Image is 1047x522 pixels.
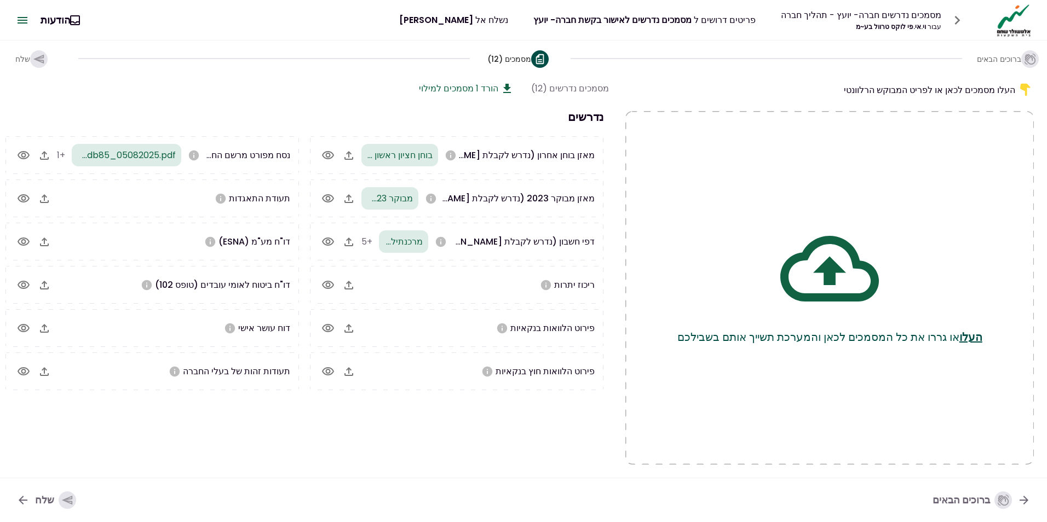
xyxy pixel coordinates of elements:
[188,149,200,161] svg: אנא העלו נסח חברה מפורט כולל שעבודים
[781,22,941,32] div: וי.אי.פי לוקס טרוול בע~מ
[57,149,65,161] span: +1
[425,193,437,205] svg: אנא העלו מאזן מבוקר לשנה 2023
[533,14,692,26] span: מסמכים נדרשים לאישור בקשת חברה- יועץ
[183,365,290,378] span: תעודות זהות של בעלי החברה
[781,8,941,22] div: מסמכים נדרשים חברה- יועץ - תהליך חברה
[924,486,1039,514] button: ברוכים הבאים
[238,322,290,334] span: דוח עושר אישי
[375,192,595,205] span: מאזן מבוקר 2023 (נדרש לקבלת [PERSON_NAME] ירוק)
[32,6,95,34] button: הודעות
[959,329,982,345] button: העלו
[155,279,290,291] span: דו"ח ביטוח לאומי עובדים (טופס 102)
[350,192,413,205] span: מבוקר 2023.pdf
[928,22,941,31] span: עבור
[980,42,1040,77] button: ברוכים הבאים
[361,235,372,248] span: +5
[435,236,447,248] svg: אנא העלו דפי חשבון ל3 חודשים האחרונים לכל החשבונות בנק
[677,329,982,345] p: או גררו את כל המסמכים לכאן והמערכת תשייך אותם בשבילכם
[933,491,1012,509] div: ברוכים הבאים
[496,322,508,334] svg: אנא העלו פרוט הלוואות מהבנקים
[399,13,508,27] div: נשלח אל
[554,279,595,291] span: ריכוז יתרות
[35,491,76,509] div: שלח
[994,3,1034,37] img: Logo
[625,82,1034,98] div: העלו מסמכים לכאן או לפריט המבוקש הרלוונטי
[8,486,85,514] button: שלח
[407,235,595,248] span: דפי חשבון (נדרש לקבלת [PERSON_NAME] ירוק)
[224,322,236,334] svg: אנא הורידו את הטופס מלמעלה. יש למלא ולהחזיר חתום על ידי הבעלים
[385,149,595,161] span: מאזן בוחן אחרון (נדרש לקבלת [PERSON_NAME] ירוק)
[193,149,290,161] span: נסח מפורט מרשם החברות
[510,322,595,334] span: פירוט הלוואות בנקאיות
[481,366,493,378] svg: אנא העלו פרוט הלוואות חוץ בנקאיות של החברה
[540,279,552,291] svg: אנא העלו ריכוז יתרות עדכני בבנקים, בחברות אשראי חוץ בנקאיות ובחברות כרטיסי אשראי
[445,149,457,161] svg: במידה ונערכת הנהלת חשבונות כפולה בלבד
[487,42,553,77] button: מסמכים (12)
[496,365,595,378] span: פירוט הלוואות חוץ בנקאיות
[977,54,1021,65] span: ברוכים הבאים
[229,192,290,205] span: תעודת התאגדות
[7,42,61,77] button: שלח
[375,235,423,248] span: מרכנתיל.pdf
[15,54,30,65] span: שלח
[419,82,514,95] button: הורד 1 מסמכים למילוי
[531,82,609,95] div: מסמכים נדרשים (12)
[487,54,531,65] span: מסמכים (12)
[204,236,216,248] svg: אנא העלו דו"ח מע"מ (ESNA) משנת 2023 ועד היום
[215,193,227,205] svg: אנא העלו תעודת התאגדות של החברה
[399,14,473,26] span: [PERSON_NAME]
[169,366,181,378] svg: אנא העלו צילום תעודת זהות של כל בעלי מניות החברה (לת.ז. ביומטרית יש להעלות 2 צדדים)
[141,279,153,291] svg: אנא העלו טופס 102 משנת 2023 ועד היום
[335,149,433,161] span: בוחן חציון ראשון 2025.pdf
[218,235,290,248] span: דו"ח מע"מ (ESNA)
[533,13,756,27] div: פריטים דרושים ל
